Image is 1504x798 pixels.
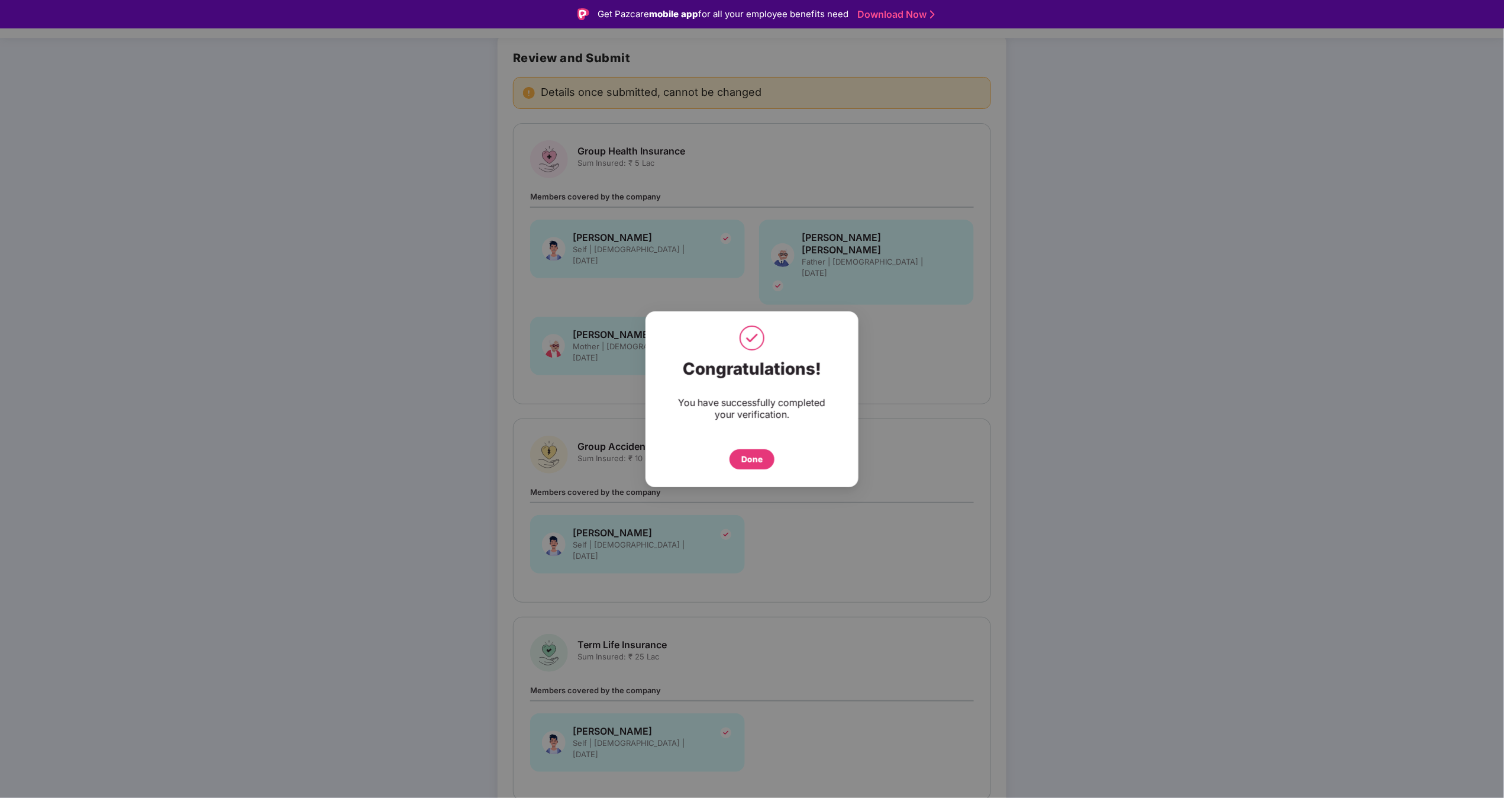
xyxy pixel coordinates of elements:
[857,8,931,21] a: Download Now
[669,359,835,379] div: Congratulations!
[598,7,848,21] div: Get Pazcare for all your employee benefits need
[577,8,589,20] img: Logo
[930,8,935,21] img: Stroke
[741,453,763,466] div: Done
[737,323,767,353] img: svg+xml;base64,PHN2ZyB4bWxucz0iaHR0cDovL3d3dy53My5vcmcvMjAwMC9zdmciIHdpZHRoPSI1MCIgaGVpZ2h0PSI1MC...
[649,8,698,20] strong: mobile app
[669,397,835,420] div: You have successfully completed your verification.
